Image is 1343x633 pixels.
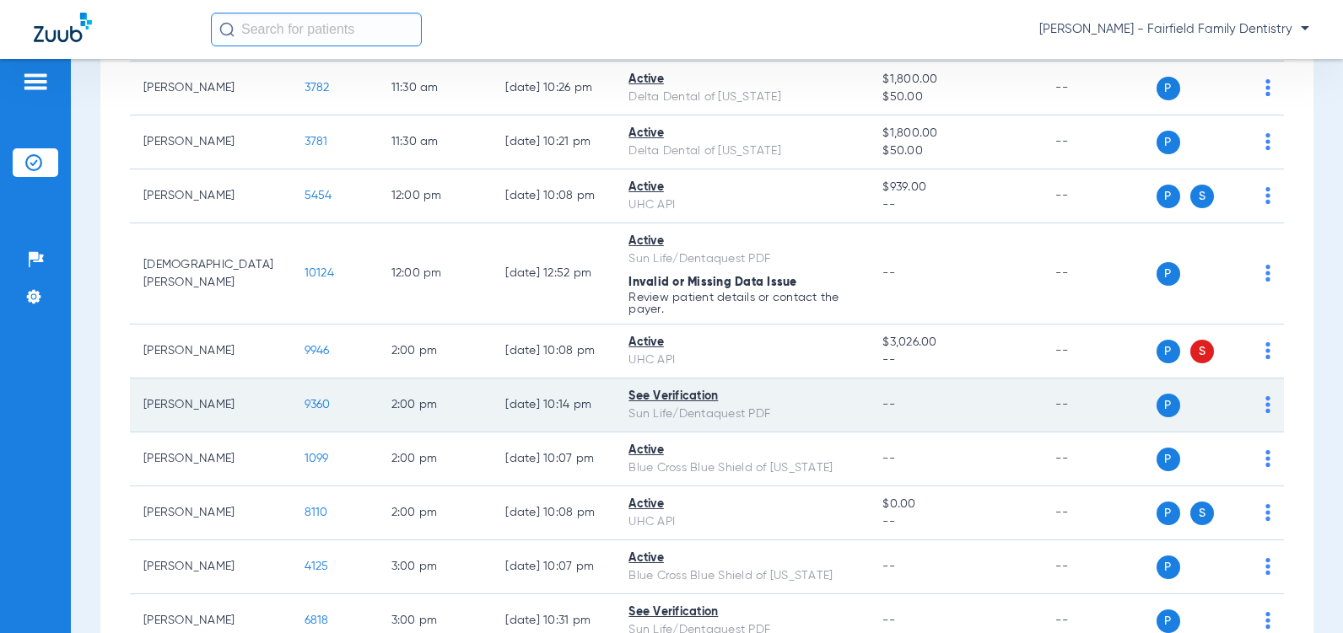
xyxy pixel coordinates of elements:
[882,179,1028,196] span: $939.00
[628,71,855,89] div: Active
[628,550,855,567] div: Active
[305,453,329,464] span: 1099
[34,13,92,42] img: Zuub Logo
[628,179,855,196] div: Active
[130,169,291,223] td: [PERSON_NAME]
[211,13,422,46] input: Search for patients
[492,486,615,540] td: [DATE] 10:08 PM
[1042,378,1156,432] td: --
[882,453,895,464] span: --
[219,22,235,37] img: Search Icon
[882,561,895,572] span: --
[1042,432,1156,486] td: --
[882,334,1028,351] span: $3,026.00
[130,62,291,115] td: [PERSON_NAME]
[1042,540,1156,594] td: --
[305,399,331,410] span: 9360
[1265,79,1270,96] img: group-dot-blue.svg
[378,486,493,540] td: 2:00 PM
[1265,450,1270,467] img: group-dot-blue.svg
[1042,325,1156,378] td: --
[492,115,615,169] td: [DATE] 10:21 PM
[1039,21,1309,38] span: [PERSON_NAME] - Fairfield Family Dentistry
[1157,555,1180,579] span: P
[628,89,855,106] div: Delta Dental of [US_STATE]
[882,267,895,279] span: --
[305,614,329,626] span: 6818
[628,603,855,621] div: See Verification
[305,136,328,148] span: 3781
[492,62,615,115] td: [DATE] 10:26 PM
[1042,169,1156,223] td: --
[882,89,1028,106] span: $50.00
[882,125,1028,142] span: $1,800.00
[628,142,855,160] div: Delta Dental of [US_STATE]
[628,351,855,369] div: UHC API
[1265,187,1270,204] img: group-dot-blue.svg
[628,250,855,268] div: Sun Life/Dentaquest PDF
[130,223,291,325] td: [DEMOGRAPHIC_DATA][PERSON_NAME]
[130,115,291,169] td: [PERSON_NAME]
[492,223,615,325] td: [DATE] 12:52 PM
[628,196,855,214] div: UHC API
[1157,185,1180,208] span: P
[305,267,334,279] span: 10124
[628,405,855,423] div: Sun Life/Dentaquest PDF
[882,399,895,410] span: --
[1157,131,1180,154] span: P
[1157,609,1180,633] span: P
[130,540,291,594] td: [PERSON_NAME]
[130,378,291,432] td: [PERSON_NAME]
[1265,265,1270,282] img: group-dot-blue.svg
[130,325,291,378] td: [PERSON_NAME]
[1265,396,1270,413] img: group-dot-blue.svg
[305,190,332,201] span: 5454
[628,442,855,459] div: Active
[130,486,291,540] td: [PERSON_NAME]
[378,540,493,594] td: 3:00 PM
[378,115,493,169] td: 11:30 AM
[1157,77,1180,100] span: P
[1190,502,1214,525] span: S
[882,496,1028,513] span: $0.00
[628,233,855,250] div: Active
[882,614,895,626] span: --
[492,169,615,223] td: [DATE] 10:08 PM
[882,142,1028,160] span: $50.00
[628,125,855,142] div: Active
[1157,448,1180,471] span: P
[1265,504,1270,521] img: group-dot-blue.svg
[1042,115,1156,169] td: --
[628,276,796,288] span: Invalid or Missing Data Issue
[628,388,855,405] div: See Verification
[1157,340,1180,363] span: P
[22,72,49,92] img: hamburger-icon
[305,507,328,518] span: 8110
[1157,394,1180,417] span: P
[1190,185,1214,208] span: S
[628,459,855,477] div: Blue Cross Blue Shield of [US_STATE]
[628,334,855,351] div: Active
[1042,223,1156,325] td: --
[492,432,615,486] td: [DATE] 10:07 PM
[378,169,493,223] td: 12:00 PM
[1265,342,1270,359] img: group-dot-blue.svg
[305,345,330,357] span: 9946
[628,567,855,585] div: Blue Cross Blue Shield of [US_STATE]
[882,351,1028,369] span: --
[1259,552,1343,633] iframe: Chat Widget
[628,496,855,513] div: Active
[882,71,1028,89] span: $1,800.00
[378,62,493,115] td: 11:30 AM
[378,223,493,325] td: 12:00 PM
[1190,340,1214,363] span: S
[492,540,615,594] td: [DATE] 10:07 PM
[1157,262,1180,286] span: P
[378,432,493,486] td: 2:00 PM
[1157,502,1180,525] span: P
[305,561,329,572] span: 4125
[305,82,330,94] span: 3782
[378,378,493,432] td: 2:00 PM
[1042,62,1156,115] td: --
[492,325,615,378] td: [DATE] 10:08 PM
